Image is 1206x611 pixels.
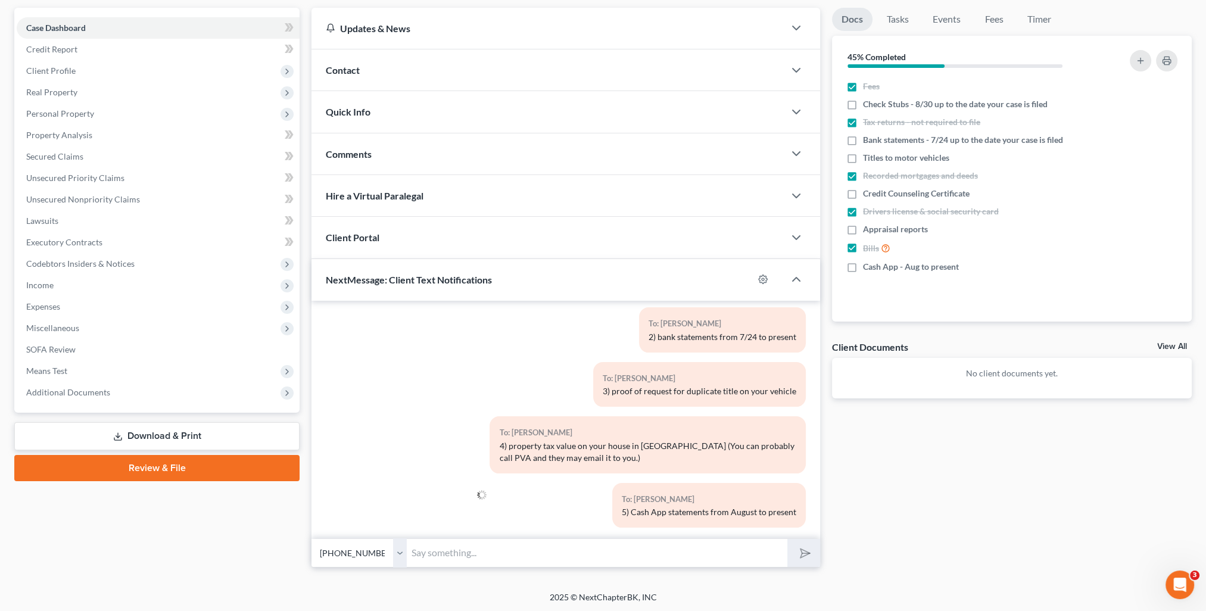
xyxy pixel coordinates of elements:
span: Executory Contracts [26,237,102,247]
span: Tax returns - not required to file [863,116,980,128]
a: Secured Claims [17,146,300,167]
iframe: Intercom live chat [1166,571,1194,599]
span: Real Property [26,87,77,97]
div: 3) proof of request for duplicate title on your vehicle [603,385,796,397]
span: Credit Report [26,44,77,54]
div: To: [PERSON_NAME] [622,492,796,506]
span: Check Stubs - 8/30 up to the date your case is filed [863,98,1048,110]
a: View All [1157,342,1187,351]
div: 5) Cash App statements from August to present [622,506,796,518]
a: Case Dashboard [17,17,300,39]
div: To: [PERSON_NAME] [603,372,796,385]
span: Lawsuits [26,216,58,226]
div: 4) property tax value on your house in [GEOGRAPHIC_DATA] (You can probably call PVA and they may ... [499,440,796,464]
span: Comments [326,148,372,160]
a: Unsecured Nonpriority Claims [17,189,300,210]
span: Bank statements - 7/24 up to the date your case is filed [863,134,1063,146]
span: Titles to motor vehicles [863,152,949,164]
span: SOFA Review [26,344,76,354]
span: Additional Documents [26,387,110,397]
span: Secured Claims [26,151,83,161]
div: To: [PERSON_NAME] [499,426,796,439]
strong: 45% Completed [847,52,906,62]
a: Download & Print [14,422,300,450]
span: Appraisal reports [863,223,928,235]
a: Property Analysis [17,124,300,146]
span: 3 [1190,571,1199,580]
a: Events [923,8,970,31]
span: Personal Property [26,108,94,119]
span: Drivers license & social security card [863,205,999,217]
div: Client Documents [832,341,908,353]
a: Credit Report [17,39,300,60]
span: Recorded mortgages and deeds [863,170,978,182]
span: Quick Info [326,106,370,117]
div: Updates & News [326,22,770,35]
span: Case Dashboard [26,23,86,33]
a: Docs [832,8,872,31]
div: To: [PERSON_NAME] [649,317,796,331]
span: Property Analysis [26,130,92,140]
a: Timer [1018,8,1061,31]
div: 2) bank statements from 7/24 to present [649,331,796,343]
a: Unsecured Priority Claims [17,167,300,189]
span: Contact [326,64,360,76]
span: Codebtors Insiders & Notices [26,258,135,269]
span: Income [26,280,54,290]
input: Say something... [407,538,787,568]
a: Fees [975,8,1013,31]
span: Cash App - Aug to present [863,261,959,273]
span: Unsecured Priority Claims [26,173,124,183]
span: Unsecured Nonpriority Claims [26,194,140,204]
span: Client Portal [326,232,379,243]
a: SOFA Review [17,339,300,360]
span: Bills [863,242,879,254]
a: Review & File [14,455,300,481]
span: Miscellaneous [26,323,79,333]
img: loading-94b0b3e1ba8af40f4fa279cbd2939eec65efbab3f2d82603d4e2456fc2c12017.gif [477,490,487,500]
span: Hire a Virtual Paralegal [326,190,423,201]
span: Credit Counseling Certificate [863,188,970,199]
a: Executory Contracts [17,232,300,253]
p: No client documents yet. [842,367,1182,379]
a: Tasks [877,8,918,31]
span: NextMessage: Client Text Notifications [326,274,492,285]
span: Fees [863,80,880,92]
a: Lawsuits [17,210,300,232]
span: Expenses [26,301,60,311]
span: Means Test [26,366,67,376]
span: Client Profile [26,66,76,76]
